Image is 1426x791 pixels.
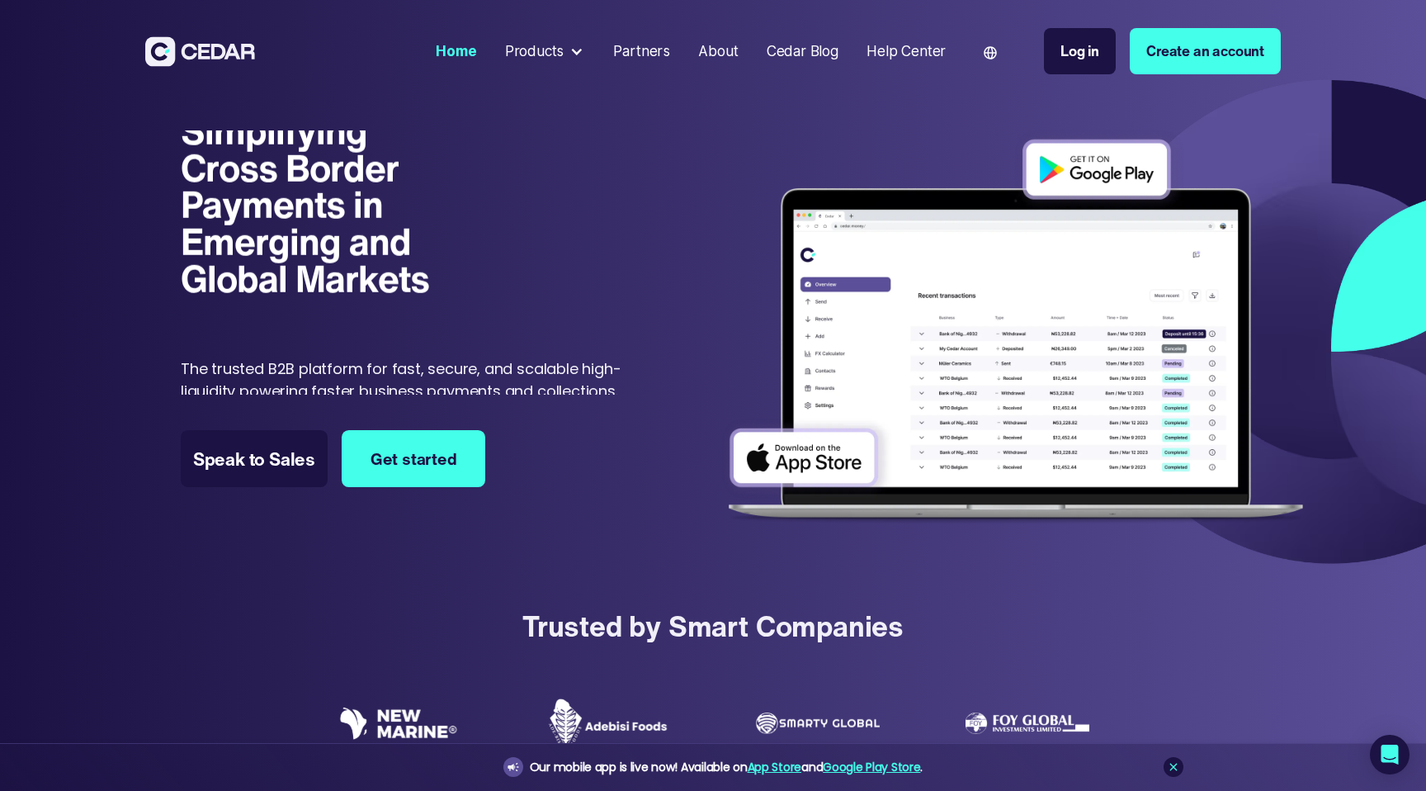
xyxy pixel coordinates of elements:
[181,430,328,487] a: Speak to Sales
[1044,28,1116,74] a: Log in
[759,32,845,70] a: Cedar Blog
[823,759,920,775] a: Google Play Store
[767,40,838,62] div: Cedar Blog
[748,759,801,775] a: App Store
[337,707,460,740] img: New Marine logo
[984,46,997,59] img: world icon
[613,40,670,62] div: Partners
[698,40,738,62] div: About
[1060,40,1099,62] div: Log in
[1130,28,1281,74] a: Create an account
[342,430,485,487] a: Get started
[429,32,484,70] a: Home
[498,34,592,69] div: Products
[756,713,880,735] img: Smarty Global logo
[436,40,476,62] div: Home
[715,128,1316,538] img: Dashboard of transactions
[860,32,953,70] a: Help Center
[966,713,1089,735] img: Foy Global Investments Limited Logo
[546,698,670,749] img: Adebisi Foods logo
[181,111,459,296] h1: Simplifying Cross Border Payments in Emerging and Global Markets
[507,760,520,774] img: announcement
[607,32,678,70] a: Partners
[530,757,923,778] div: Our mobile app is live now! Available on and .
[1370,735,1409,774] div: Open Intercom Messenger
[692,32,745,70] a: About
[505,40,564,62] div: Products
[866,40,946,62] div: Help Center
[181,358,645,402] p: The trusted B2B platform for fast, secure, and scalable high-liquidity powering faster business p...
